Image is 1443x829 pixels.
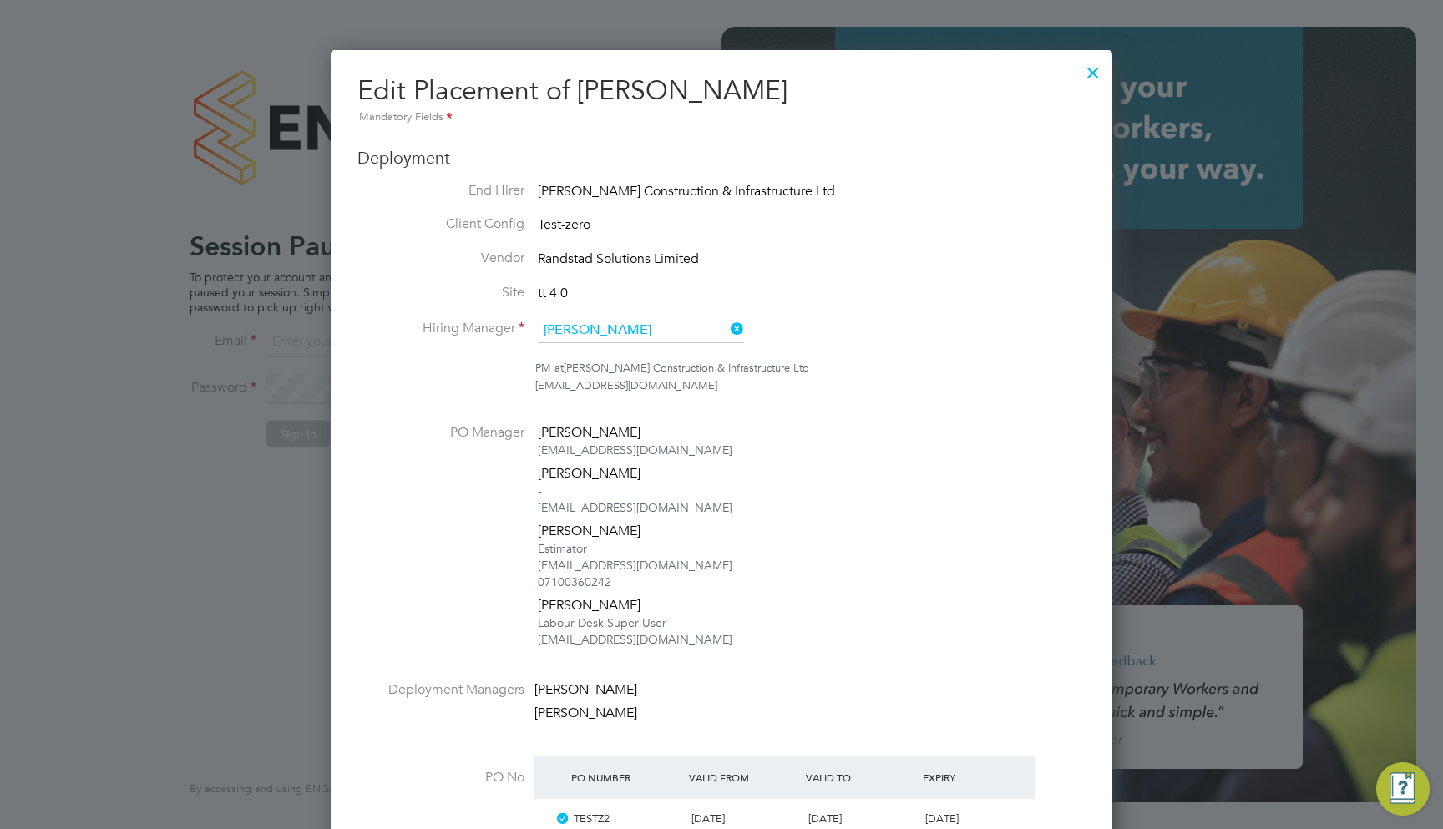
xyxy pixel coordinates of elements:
[357,424,524,442] label: PO Manager
[802,762,919,792] div: Valid To
[538,424,640,441] span: [PERSON_NAME]
[538,318,744,343] input: Search for...
[538,499,732,516] div: [EMAIL_ADDRESS][DOMAIN_NAME]
[538,540,732,557] div: Estimator
[534,705,637,721] span: [PERSON_NAME]
[357,250,524,267] label: Vendor
[567,762,684,792] div: PO Number
[564,361,809,375] span: [PERSON_NAME] Construction & Infrastructure Ltd
[534,681,637,698] span: [PERSON_NAME]
[535,377,1086,395] div: [EMAIL_ADDRESS][DOMAIN_NAME]
[538,557,732,574] div: [EMAIL_ADDRESS][DOMAIN_NAME]
[535,361,564,375] span: PM at
[357,74,787,107] span: Edit Placement of [PERSON_NAME]
[538,614,732,631] div: Labour Desk Super User
[357,320,524,337] label: Hiring Manager
[357,147,1086,169] h3: Deployment
[538,597,640,614] span: [PERSON_NAME]
[538,574,732,590] div: 07100360242
[357,284,524,301] label: Site
[357,769,524,786] label: PO No
[538,250,699,267] span: Randstad Solutions Limited
[538,483,732,499] div: -
[538,465,640,482] span: [PERSON_NAME]
[538,442,732,458] div: [EMAIL_ADDRESS][DOMAIN_NAME]
[357,681,524,699] label: Deployment Managers
[1376,762,1430,816] button: Engage Resource Center
[538,217,590,234] span: Test-zero
[919,762,1035,792] div: Expiry
[685,762,802,792] div: Valid From
[357,109,1086,127] div: Mandatory Fields
[538,285,568,301] span: tt 4 0
[357,182,524,200] label: End Hirer
[357,215,524,233] label: Client Config
[538,523,640,539] span: [PERSON_NAME]
[538,183,835,200] span: [PERSON_NAME] Construction & Infrastructure Ltd
[538,631,732,648] div: [EMAIL_ADDRESS][DOMAIN_NAME]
